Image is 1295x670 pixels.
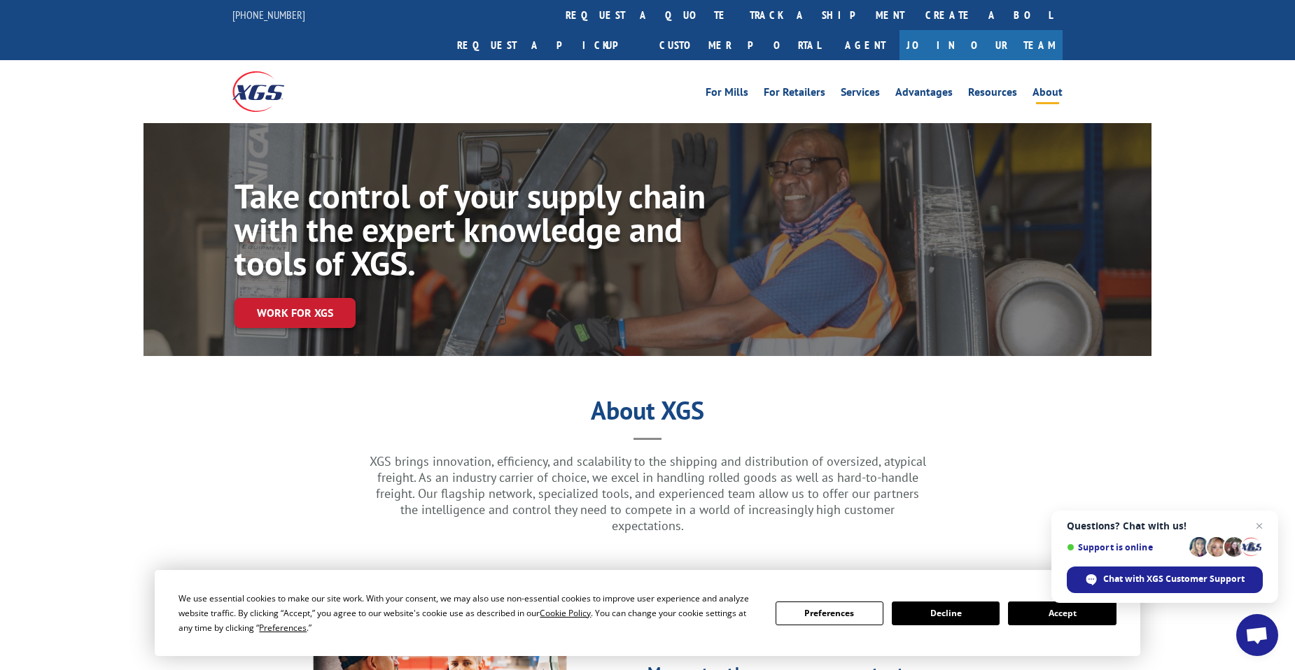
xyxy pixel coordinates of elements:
span: Questions? Chat with us! [1067,520,1263,532]
span: Support is online [1067,542,1184,553]
a: [PHONE_NUMBER] [232,8,305,22]
a: Request a pickup [447,30,649,60]
button: Decline [892,601,1000,625]
span: Preferences [259,622,307,634]
a: Agent [831,30,899,60]
p: XGS brings innovation, efficiency, and scalability to the shipping and distribution of oversized,... [367,453,927,534]
span: Chat with XGS Customer Support [1103,573,1245,585]
div: Cookie Consent Prompt [155,570,1140,656]
span: Close chat [1251,518,1268,534]
h1: About XGS [143,401,1151,427]
button: Preferences [776,601,883,625]
a: Join Our Team [899,30,1063,60]
div: We use essential cookies to make our site work. With your consent, we may also use non-essential ... [178,591,758,635]
a: Advantages [895,87,953,102]
h1: Take control of your supply chain with the expert knowledge and tools of XGS. [234,179,709,287]
button: Accept [1008,601,1116,625]
span: Cookie Policy [540,607,591,619]
a: Customer Portal [649,30,831,60]
a: For Mills [706,87,748,102]
div: Chat with XGS Customer Support [1067,566,1263,593]
a: Work for XGS [234,298,356,328]
a: About [1032,87,1063,102]
div: Open chat [1236,614,1278,656]
a: Resources [968,87,1017,102]
a: Services [841,87,880,102]
a: For Retailers [764,87,825,102]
